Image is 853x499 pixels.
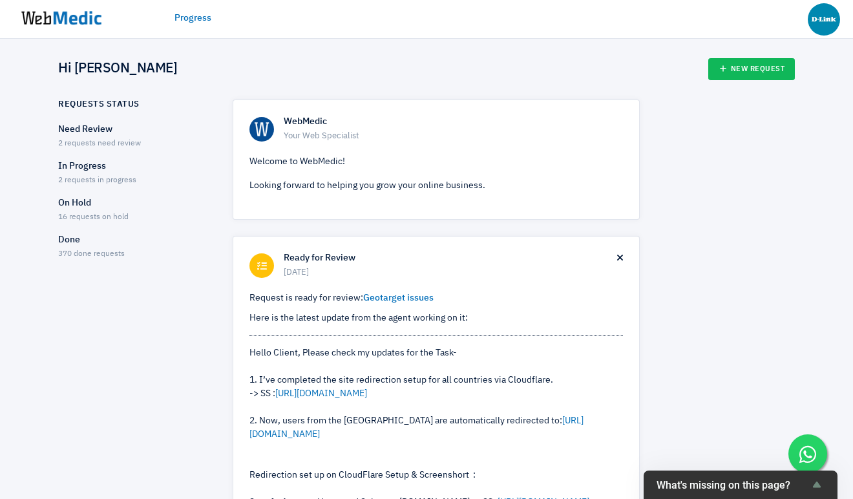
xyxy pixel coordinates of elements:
[284,130,623,143] span: Your Web Specialist
[284,116,623,128] h6: WebMedic
[284,253,617,264] h6: Ready for Review
[58,123,210,136] p: Need Review
[58,140,141,147] span: 2 requests need review
[249,312,623,325] p: Here is the latest update from the agent working on it:
[58,61,177,78] h4: Hi [PERSON_NAME]
[284,266,617,279] span: [DATE]
[58,100,140,110] h6: Requests Status
[58,196,210,210] p: On Hold
[657,479,809,491] span: What's missing on this page?
[249,155,623,169] p: Welcome to WebMedic!
[174,12,211,25] a: Progress
[657,477,825,493] button: Show survey - What's missing on this page?
[708,58,795,80] a: New Request
[58,233,210,247] p: Done
[249,179,623,193] p: Looking forward to helping you grow your online business.
[58,213,129,221] span: 16 requests on hold
[275,389,367,398] a: [URL][DOMAIN_NAME]
[363,293,434,303] a: Geotarget issues
[58,176,136,184] span: 2 requests in progress
[249,292,623,305] p: Request is ready for review:
[58,160,210,173] p: In Progress
[58,250,125,258] span: 370 done requests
